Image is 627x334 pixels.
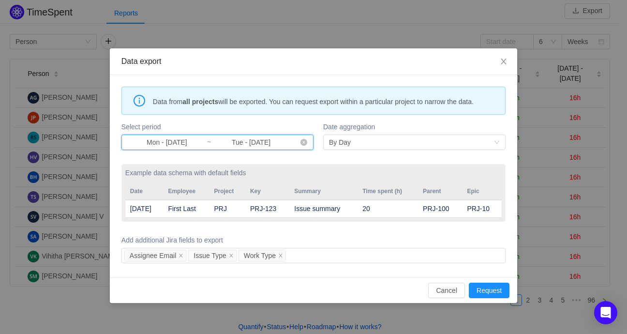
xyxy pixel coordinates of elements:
i: icon: close [278,253,283,259]
input: End date [211,137,291,148]
div: By Day [329,135,351,150]
strong: all projects [182,98,218,106]
i: icon: info-circle [134,95,145,106]
li: Issue Type [188,250,236,261]
i: icon: down [494,139,500,146]
input: Start date [127,137,207,148]
button: Request [469,283,509,298]
td: PRJ-10 [462,200,502,218]
div: Open Intercom Messenger [594,301,617,324]
th: Key [245,183,289,200]
i: icon: close [229,253,234,259]
div: Data export [121,56,506,67]
td: 20 [358,200,418,218]
th: Time spent (h) [358,183,418,200]
label: Add additional Jira fields to export [121,235,506,245]
button: Cancel [428,283,465,298]
i: icon: close [179,253,183,259]
div: Work Type [244,250,276,261]
label: Select period [121,122,313,132]
div: Issue Type [194,250,226,261]
div: Assignee Email [130,250,177,261]
td: PRJ [209,200,245,218]
i: icon: close [500,58,508,65]
th: Project [209,183,245,200]
button: Close [490,48,517,76]
td: PRJ-100 [418,200,462,218]
li: Work Type [239,250,286,261]
th: Epic [462,183,502,200]
th: Employee [163,183,209,200]
td: First Last [163,200,209,218]
td: [DATE] [125,200,164,218]
th: Date [125,183,164,200]
td: Issue summary [289,200,358,218]
li: Assignee Email [124,250,187,261]
label: Date aggregation [323,122,506,132]
label: Example data schema with default fields [125,168,502,178]
span: Data from will be exported. You can request export within a particular project to narrow the data. [153,96,498,107]
th: Summary [289,183,358,200]
th: Parent [418,183,462,200]
i: icon: close-circle [300,139,307,146]
td: PRJ-123 [245,200,289,218]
